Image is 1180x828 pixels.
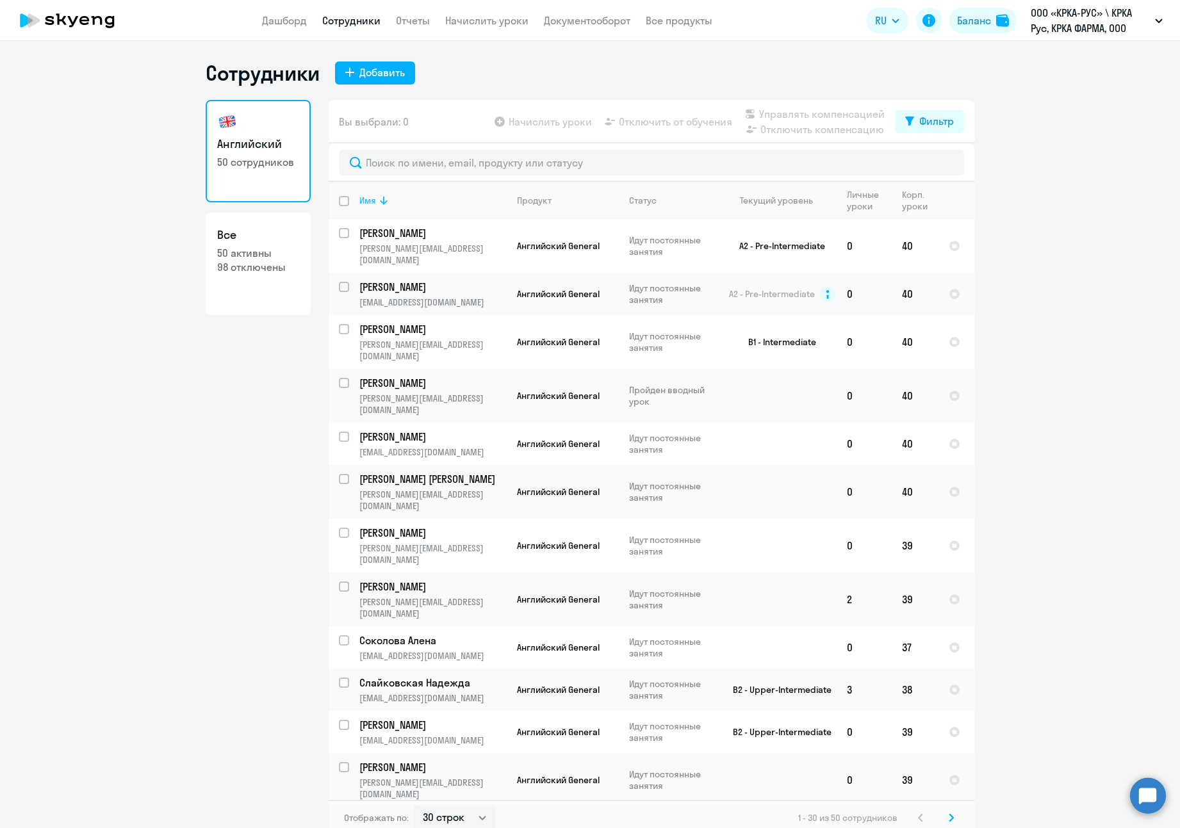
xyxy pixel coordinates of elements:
td: 37 [892,626,938,669]
span: Английский General [517,288,600,300]
p: [PERSON_NAME][EMAIL_ADDRESS][DOMAIN_NAME] [359,393,506,416]
td: 39 [892,711,938,753]
td: 40 [892,369,938,423]
a: Отчеты [396,14,430,27]
td: 0 [837,219,892,273]
div: Личные уроки [847,189,891,212]
button: Балансbalance [949,8,1017,33]
td: B1 - Intermediate [717,315,837,369]
h3: Английский [217,136,299,152]
p: [PERSON_NAME] [PERSON_NAME] [359,472,504,486]
a: Сотрудники [322,14,381,27]
div: Корп. уроки [902,189,930,212]
a: Соколова Алена [359,633,506,647]
p: Идут постоянные занятия [629,588,717,611]
div: Статус [629,195,717,206]
p: [PERSON_NAME] [359,322,504,336]
a: Все продукты [646,14,712,27]
p: 50 активны [217,246,299,260]
p: [EMAIL_ADDRESS][DOMAIN_NAME] [359,296,506,308]
img: balance [996,14,1009,27]
div: Баланс [957,13,991,28]
td: 39 [892,519,938,572]
p: [PERSON_NAME] [359,226,504,240]
p: [PERSON_NAME][EMAIL_ADDRESS][DOMAIN_NAME] [359,339,506,362]
span: Английский General [517,642,600,653]
p: Идут постоянные занятия [629,234,717,257]
td: B2 - Upper-Intermediate [717,711,837,753]
p: ООО «КРКА-РУС» \ КРКА Рус, КРКА ФАРМА, ООО [1031,5,1150,36]
div: Имя [359,195,376,206]
a: [PERSON_NAME] [PERSON_NAME] [359,472,506,486]
a: Начислить уроки [445,14,529,27]
a: [PERSON_NAME] [359,580,506,594]
button: Фильтр [895,110,964,133]
div: Корп. уроки [902,189,938,212]
span: RU [875,13,887,28]
td: 0 [837,273,892,315]
input: Поиск по имени, email, продукту или статусу [339,150,964,175]
div: Текущий уровень [728,195,836,206]
div: Личные уроки [847,189,883,212]
span: Английский General [517,726,600,738]
td: B2 - Upper-Intermediate [717,669,837,711]
p: [PERSON_NAME][EMAIL_ADDRESS][DOMAIN_NAME] [359,243,506,266]
div: Статус [629,195,657,206]
h1: Сотрудники [206,60,320,86]
td: 0 [837,369,892,423]
p: [PERSON_NAME][EMAIL_ADDRESS][DOMAIN_NAME] [359,489,506,512]
p: Идут постоянные занятия [629,720,717,743]
td: 39 [892,572,938,626]
td: 0 [837,315,892,369]
p: [PERSON_NAME] [359,280,504,294]
div: Продукт [517,195,618,206]
p: Соколова Алена [359,633,504,647]
a: Все50 активны98 отключены [206,213,311,315]
a: [PERSON_NAME] [359,430,506,444]
div: Текущий уровень [740,195,813,206]
span: Английский General [517,774,600,786]
button: Добавить [335,61,415,85]
p: Слайковская Надежда [359,676,504,690]
p: [PERSON_NAME] [359,526,504,540]
td: 39 [892,753,938,807]
div: Продукт [517,195,552,206]
p: [EMAIL_ADDRESS][DOMAIN_NAME] [359,650,506,662]
span: Английский General [517,684,600,695]
div: Добавить [359,65,405,80]
td: 0 [837,423,892,465]
p: Идут постоянные занятия [629,534,717,557]
a: [PERSON_NAME] [359,322,506,336]
p: [PERSON_NAME][EMAIL_ADDRESS][DOMAIN_NAME] [359,596,506,619]
span: Английский General [517,240,600,252]
p: Идут постоянные занятия [629,432,717,455]
td: 40 [892,465,938,519]
h3: Все [217,227,299,243]
p: [PERSON_NAME] [359,718,504,732]
td: 2 [837,572,892,626]
td: 0 [837,711,892,753]
p: Пройден вводный урок [629,384,717,407]
div: Имя [359,195,506,206]
p: [PERSON_NAME][EMAIL_ADDRESS][DOMAIN_NAME] [359,542,506,565]
a: [PERSON_NAME] [359,526,506,540]
p: Идут постоянные занятия [629,282,717,305]
td: 40 [892,219,938,273]
p: [PERSON_NAME] [359,430,504,444]
p: 50 сотрудников [217,155,299,169]
td: 0 [837,465,892,519]
p: [EMAIL_ADDRESS][DOMAIN_NAME] [359,735,506,746]
p: 98 отключены [217,260,299,274]
td: 3 [837,669,892,711]
button: ООО «КРКА-РУС» \ КРКА Рус, КРКА ФАРМА, ООО [1024,5,1169,36]
span: Английский General [517,438,600,450]
p: Идут постоянные занятия [629,678,717,701]
div: Фильтр [919,113,954,129]
p: Идут постоянные занятия [629,636,717,659]
p: [PERSON_NAME] [359,376,504,390]
p: Идут постоянные занятия [629,480,717,503]
span: 1 - 30 из 50 сотрудников [798,812,897,824]
p: [PERSON_NAME][EMAIL_ADDRESS][DOMAIN_NAME] [359,777,506,800]
span: Английский General [517,486,600,498]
